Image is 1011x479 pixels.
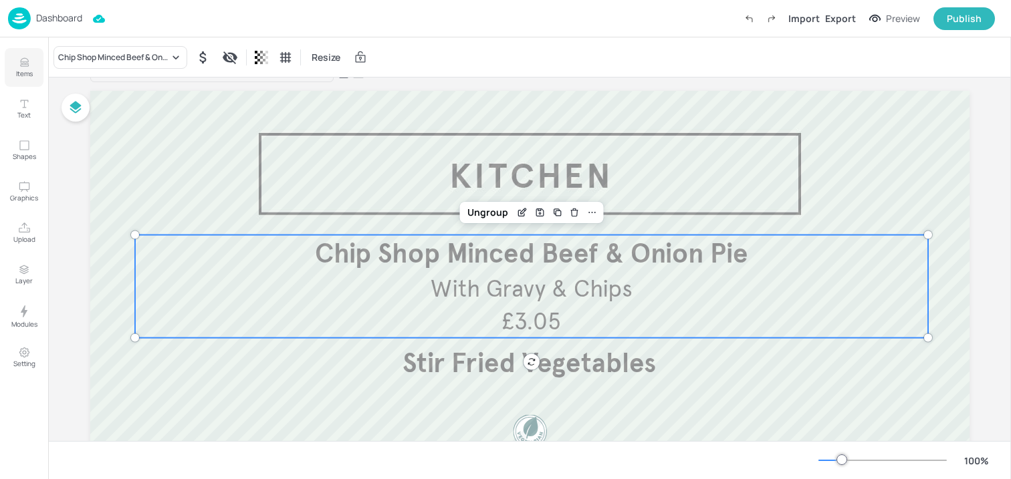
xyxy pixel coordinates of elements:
[933,7,995,30] button: Publish
[514,204,531,221] div: Edit Item
[886,11,920,26] div: Preview
[960,454,992,468] div: 100 %
[566,204,583,221] div: Delete
[947,11,982,26] div: Publish
[36,13,82,23] p: Dashboard
[760,7,783,30] label: Redo (Ctrl + Y)
[403,347,656,379] span: Stir Fried Vegetables
[548,204,566,221] div: Duplicate
[861,9,928,29] button: Preview
[315,237,748,270] span: Chip Shop Minced Beef & Onion Pie
[738,7,760,30] label: Undo (Ctrl + Z)
[501,307,561,336] span: £3.05
[431,274,633,303] span: With Gravy & Chips
[825,11,856,25] div: Export
[462,204,514,221] div: Ungroup
[788,11,820,25] div: Import
[531,204,548,221] div: Save Layout
[58,51,169,63] div: Chip Shop Minced Beef & Onion Pie
[309,50,343,64] span: Resize
[219,47,241,68] div: Display condition
[193,47,214,68] div: Hide symbol
[8,7,31,29] img: logo-86c26b7e.jpg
